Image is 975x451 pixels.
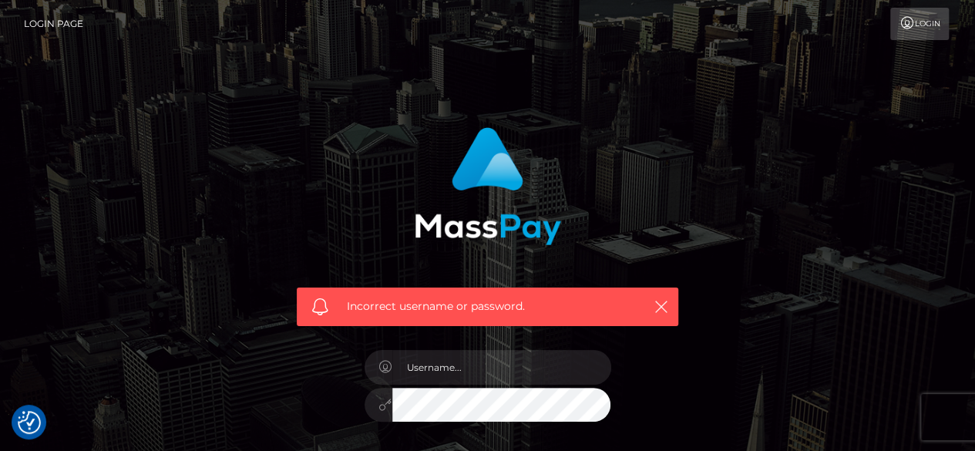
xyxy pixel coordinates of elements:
input: Username... [392,350,611,385]
a: Login Page [24,8,83,40]
img: MassPay Login [415,127,561,245]
img: Revisit consent button [18,411,41,434]
button: Consent Preferences [18,411,41,434]
span: Incorrect username or password. [347,298,628,315]
a: Login [890,8,949,40]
